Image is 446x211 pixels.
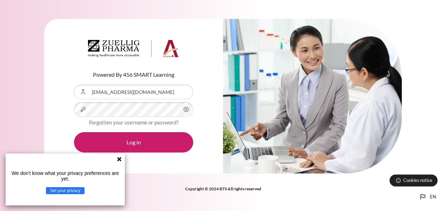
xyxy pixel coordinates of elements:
[88,40,179,57] img: Architeck
[390,175,438,186] button: Cookies notice
[403,177,432,184] span: Cookies notice
[74,132,193,152] button: Log in
[46,187,85,194] button: Set your privacy
[416,190,439,204] button: Languages
[88,40,179,60] a: Architeck
[74,84,193,99] input: Username or Email Address
[89,119,178,125] a: Forgotten your username or password?
[74,70,193,79] p: Powered By 456 SMART Learning
[185,186,261,191] strong: Copyright © 2024 BTS All rights reserved
[8,170,122,182] p: We don't know what your privacy preferences are yet.
[430,193,436,200] span: en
